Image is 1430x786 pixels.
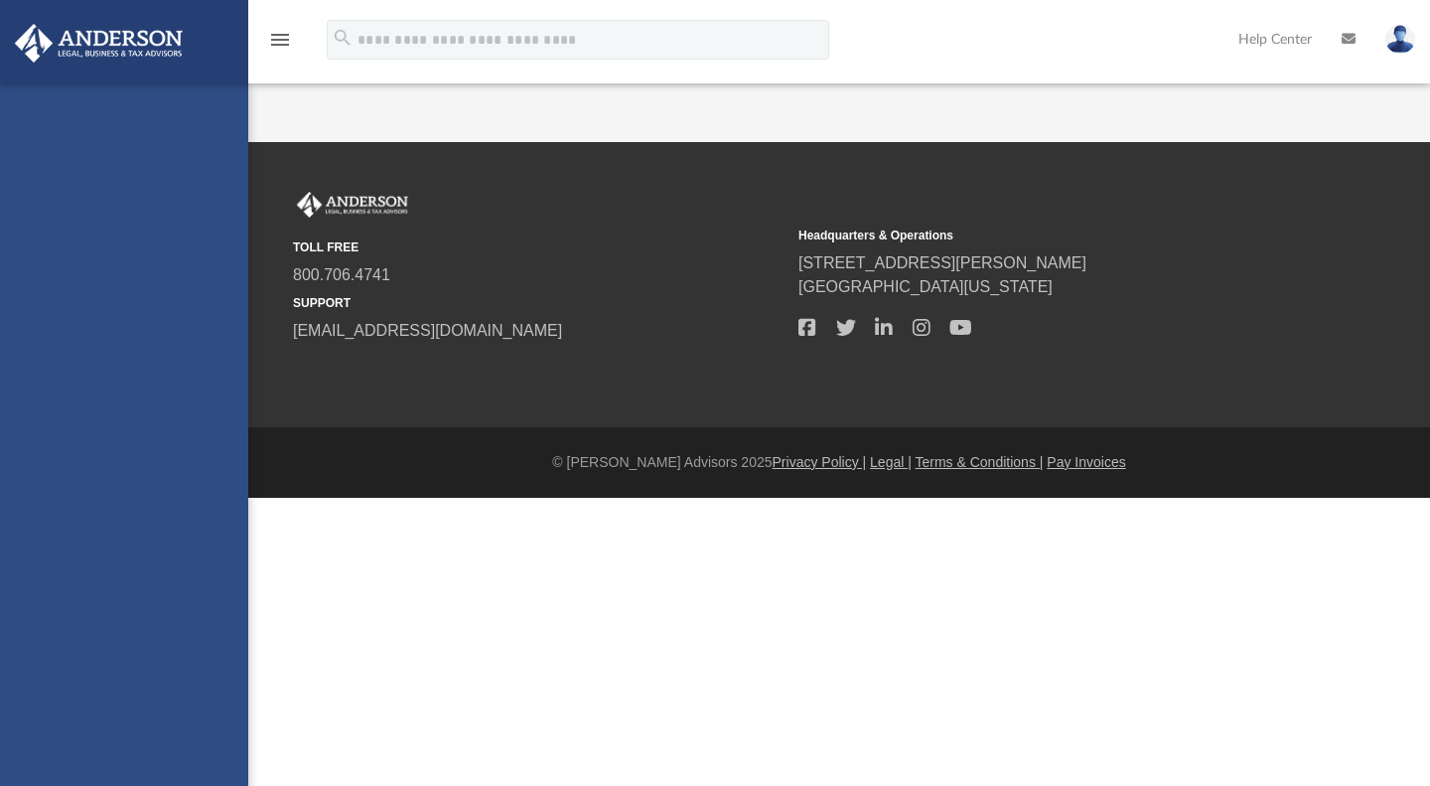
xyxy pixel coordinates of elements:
[293,238,785,256] small: TOLL FREE
[268,38,292,52] a: menu
[1047,454,1125,470] a: Pay Invoices
[798,254,1086,271] a: [STREET_ADDRESS][PERSON_NAME]
[9,24,189,63] img: Anderson Advisors Platinum Portal
[916,454,1044,470] a: Terms & Conditions |
[1385,25,1415,54] img: User Pic
[248,452,1430,473] div: © [PERSON_NAME] Advisors 2025
[773,454,867,470] a: Privacy Policy |
[293,192,412,218] img: Anderson Advisors Platinum Portal
[268,28,292,52] i: menu
[293,322,562,339] a: [EMAIL_ADDRESS][DOMAIN_NAME]
[293,294,785,312] small: SUPPORT
[798,227,1290,244] small: Headquarters & Operations
[870,454,912,470] a: Legal |
[332,27,354,49] i: search
[293,266,390,283] a: 800.706.4741
[798,278,1053,295] a: [GEOGRAPHIC_DATA][US_STATE]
